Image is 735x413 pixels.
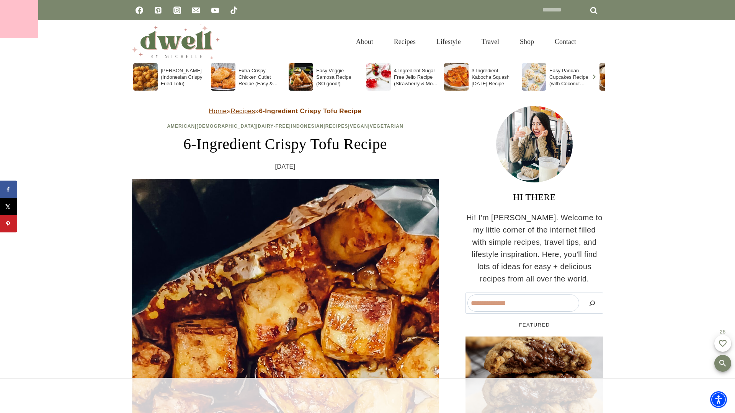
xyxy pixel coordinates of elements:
h5: FEATURED [465,321,603,329]
img: DWELL by michelle [132,24,220,59]
a: Facebook [132,3,147,18]
span: » » [209,107,362,115]
a: YouTube [207,3,223,18]
h3: HI THERE [465,190,603,204]
strong: 6-Ingredient Crispy Tofu Recipe [259,107,361,115]
span: | | | | | | [167,124,403,129]
a: Vegan [350,124,368,129]
nav: Primary Navigation [346,29,586,54]
a: Indonesian [291,124,323,129]
a: About [346,29,384,54]
a: Home [209,107,227,115]
time: [DATE] [275,162,296,172]
div: Accessibility Menu [710,391,727,408]
a: American [167,124,195,129]
a: Instagram [170,3,185,18]
a: [DEMOGRAPHIC_DATA] [196,124,256,129]
a: Recipes [384,29,426,54]
h1: 6-Ingredient Crispy Tofu Recipe [132,133,439,156]
a: Travel [471,29,510,54]
a: Contact [544,29,586,54]
a: Email [188,3,204,18]
a: Pinterest [150,3,166,18]
a: Shop [510,29,544,54]
a: Lifestyle [426,29,471,54]
a: Recipes [325,124,348,129]
a: TikTok [226,3,242,18]
a: Recipes [230,107,255,115]
a: Vegetarian [370,124,403,129]
p: Hi! I'm [PERSON_NAME]. Welcome to my little corner of the internet filled with simple recipes, tr... [465,211,603,285]
a: Dairy-Free [258,124,289,129]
